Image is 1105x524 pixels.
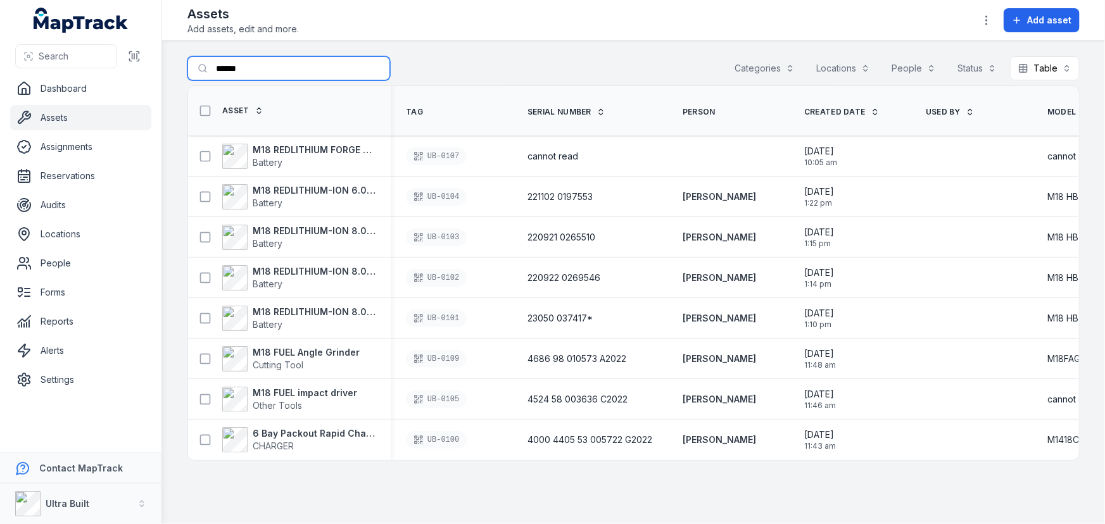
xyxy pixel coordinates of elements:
[683,434,756,446] a: [PERSON_NAME]
[527,434,652,446] span: 4000 4405 53 005722 G2022
[804,360,836,370] span: 11:48 am
[683,231,756,244] a: [PERSON_NAME]
[222,184,376,209] a: M18 REDLITHIUM-ION 6.0 Ah batteryBattery
[406,390,467,408] div: UB-0105
[804,239,834,249] span: 1:15 pm
[253,225,376,237] strong: M18 REDLITHIUM-ION 8.0 Ah battery
[253,427,376,440] strong: 6 Bay Packout Rapid Charger
[804,428,836,441] span: [DATE]
[527,150,578,163] span: cannot read
[1010,56,1080,80] button: Table
[222,387,357,412] a: M18 FUEL impact driverOther Tools
[253,400,302,411] span: Other Tools
[253,359,303,370] span: Cutting Tool
[1027,14,1071,27] span: Add asset
[10,192,151,218] a: Audits
[222,346,360,371] a: M18 FUEL Angle GrinderCutting Tool
[804,307,834,320] span: [DATE]
[804,158,837,168] span: 10:05 am
[253,184,376,197] strong: M18 REDLITHIUM-ION 6.0 Ah battery
[222,306,376,331] a: M18 REDLITHIUM-ION 8.0 Ah batteryBattery
[222,225,376,250] a: M18 REDLITHIUM-ION 8.0 Ah batteryBattery
[10,309,151,334] a: Reports
[10,221,151,247] a: Locations
[253,157,282,168] span: Battery
[406,431,467,449] div: UB-0100
[187,5,299,23] h2: Assets
[808,56,878,80] button: Locations
[187,23,299,35] span: Add assets, edit and more.
[804,441,836,451] span: 11:43 am
[683,312,756,325] a: [PERSON_NAME]
[804,107,866,117] span: Created Date
[10,105,151,130] a: Assets
[1047,107,1077,117] span: Model
[406,228,467,246] div: UB-0103
[527,312,593,325] span: 23050 037417*
[527,107,591,117] span: Serial Number
[222,106,249,116] span: Asset
[1047,107,1090,117] a: Model
[804,401,836,411] span: 11:46 am
[1047,150,1098,163] span: cannot read
[1047,231,1084,244] span: M18 HB8
[527,231,595,244] span: 220921 0265510
[804,107,880,117] a: Created Date
[804,185,834,208] time: 11/08/2025, 1:22:52 pm
[253,306,376,318] strong: M18 REDLITHIUM-ION 8.0 Ah battery
[683,271,756,284] a: [PERSON_NAME]
[10,251,151,276] a: People
[804,428,836,451] time: 11/08/2025, 11:43:21 am
[46,498,89,509] strong: Ultra Built
[1047,190,1084,203] span: M18 HB6
[253,387,357,399] strong: M18 FUEL impact driver
[926,107,961,117] span: USED BY
[15,44,117,68] button: Search
[683,352,756,365] a: [PERSON_NAME]
[804,388,836,411] time: 11/08/2025, 11:46:27 am
[527,352,626,365] span: 4686 98 010573 A2022
[1047,434,1085,446] span: M1418C6
[804,185,834,198] span: [DATE]
[683,393,756,406] a: [PERSON_NAME]
[10,367,151,392] a: Settings
[222,144,376,169] a: M18 REDLITHIUM FORGE 8.0Ah BatteryBattery
[804,266,834,289] time: 11/08/2025, 1:14:00 pm
[406,107,423,117] span: Tag
[527,190,593,203] span: 221102 0197553
[406,188,467,206] div: UB-0104
[10,280,151,305] a: Forms
[949,56,1005,80] button: Status
[10,163,151,189] a: Reservations
[253,346,360,359] strong: M18 FUEL Angle Grinder
[527,107,605,117] a: Serial Number
[10,338,151,363] a: Alerts
[804,347,836,360] span: [DATE]
[10,76,151,101] a: Dashboard
[804,279,834,289] span: 1:14 pm
[527,393,628,406] span: 4524 58 003636 C2022
[34,8,129,33] a: MapTrack
[39,463,123,473] strong: Contact MapTrack
[253,238,282,249] span: Battery
[683,190,756,203] a: [PERSON_NAME]
[527,271,600,284] span: 220922 0269546
[1047,312,1084,325] span: M18 HB8
[926,107,975,117] a: USED BY
[406,350,467,368] div: UB-0109
[804,266,834,279] span: [DATE]
[683,107,716,117] span: Person
[804,307,834,330] time: 11/08/2025, 1:10:01 pm
[253,278,282,289] span: Battery
[1004,8,1080,32] button: Add asset
[406,147,467,165] div: UB-0107
[253,440,294,451] span: CHARGER
[804,145,837,168] time: 12/08/2025, 10:05:29 am
[39,50,68,63] span: Search
[883,56,944,80] button: People
[10,134,151,159] a: Assignments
